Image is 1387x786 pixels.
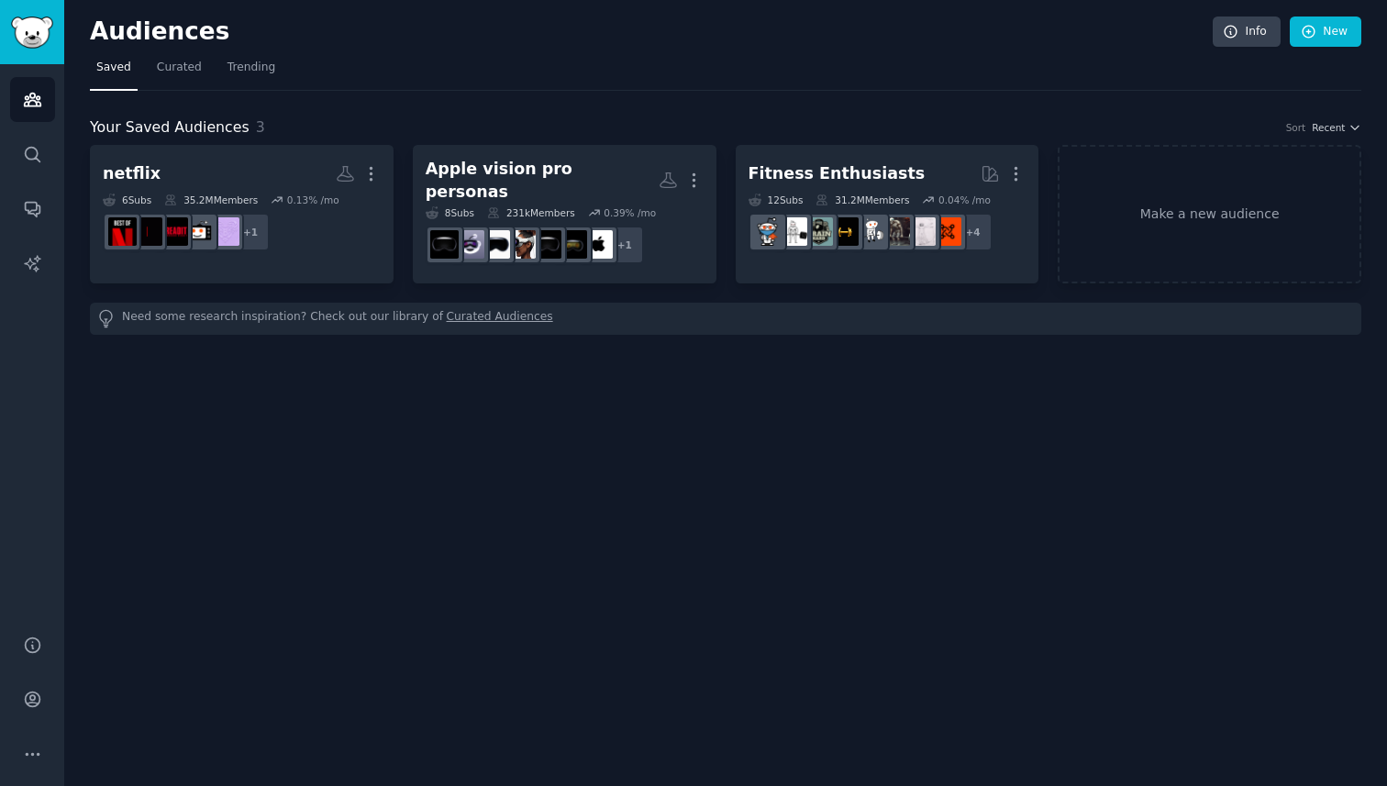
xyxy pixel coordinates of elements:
a: Trending [221,53,282,91]
div: 31.2M Members [816,194,909,206]
img: GummySearch logo [11,17,53,49]
span: Saved [96,60,131,76]
span: Curated [157,60,202,76]
a: Info [1213,17,1281,48]
button: Recent [1312,121,1361,134]
div: 0.39 % /mo [604,206,656,219]
img: VisionProCircleJerk [559,230,587,259]
img: GYM [779,217,807,246]
a: Make a new audience [1058,145,1361,283]
div: 0.04 % /mo [938,194,991,206]
div: Fitness Enthusiasts [749,162,926,185]
img: horror [160,217,188,246]
img: bestofnetflix [108,217,137,246]
span: 3 [256,118,265,136]
img: VisionProByApple [584,230,613,259]
img: physicaltherapy [907,217,936,246]
a: netflix6Subs35.2MMembers0.13% /mo+1BridgertonNetflixtelevisionhorrornetflixbestofnetflix [90,145,394,283]
div: 6 Sub s [103,194,151,206]
img: personaltraining [933,217,961,246]
div: 0.13 % /mo [287,194,339,206]
a: Curated [150,53,208,91]
span: Recent [1312,121,1345,134]
a: Apple vision pro personas8Subs231kMembers0.39% /mo+1VisionProByAppleVisionProCircleJerkvisionosvi... [413,145,716,283]
img: visionos [533,230,561,259]
a: New [1290,17,1361,48]
span: Your Saved Audiences [90,116,250,139]
h2: Audiences [90,17,1213,47]
img: GymMotivation [804,217,833,246]
div: + 1 [231,213,270,251]
img: visionosdev [507,230,536,259]
img: netflix [134,217,162,246]
a: Curated Audiences [447,309,553,328]
img: AppleVisionPro [430,230,459,259]
img: fitness30plus [882,217,910,246]
div: Sort [1286,121,1306,134]
div: netflix [103,162,161,185]
span: Trending [227,60,275,76]
div: 12 Sub s [749,194,804,206]
img: workout [830,217,859,246]
div: + 4 [954,213,993,251]
img: VisionPro [456,230,484,259]
a: Saved [90,53,138,91]
div: Apple vision pro personas [426,158,659,203]
img: AppleVision [482,230,510,259]
img: weightroom [856,217,884,246]
div: 35.2M Members [164,194,258,206]
a: Fitness Enthusiasts12Subs31.2MMembers0.04% /mo+4personaltrainingphysicaltherapyfitness30plusweigh... [736,145,1039,283]
div: 231k Members [487,206,575,219]
div: + 1 [605,226,644,264]
img: BridgertonNetflix [211,217,239,246]
div: Need some research inspiration? Check out our library of [90,303,1361,335]
img: television [185,217,214,246]
img: Health [753,217,782,246]
div: 8 Sub s [426,206,474,219]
